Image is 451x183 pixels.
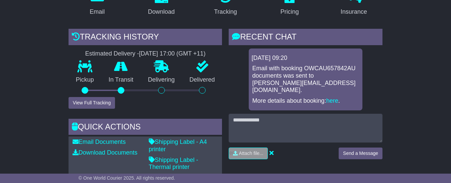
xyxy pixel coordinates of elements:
[229,29,382,47] div: RECENT CHAT
[148,7,175,16] div: Download
[79,175,175,181] span: © One World Courier 2025. All rights reserved.
[252,97,359,105] p: More details about booking: .
[149,139,207,153] a: Shipping Label - A4 printer
[251,55,360,62] div: [DATE] 09:20
[141,76,182,84] p: Delivering
[339,148,382,159] button: Send a Message
[73,149,137,156] a: Download Documents
[214,7,237,16] div: Tracking
[149,157,198,171] a: Shipping Label - Thermal printer
[139,50,206,58] div: [DATE] 17:00 (GMT +11)
[101,76,141,84] p: In Transit
[326,97,338,104] a: here
[69,97,115,109] button: View Full Tracking
[69,119,222,137] div: Quick Actions
[69,76,101,84] p: Pickup
[252,65,359,94] p: Email with booking OWCAU657842AU documents was sent to [PERSON_NAME][EMAIL_ADDRESS][DOMAIN_NAME].
[280,7,299,16] div: Pricing
[341,7,367,16] div: Insurance
[182,76,222,84] p: Delivered
[69,29,222,47] div: Tracking history
[69,50,222,58] div: Estimated Delivery -
[73,139,126,145] a: Email Documents
[90,7,105,16] div: Email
